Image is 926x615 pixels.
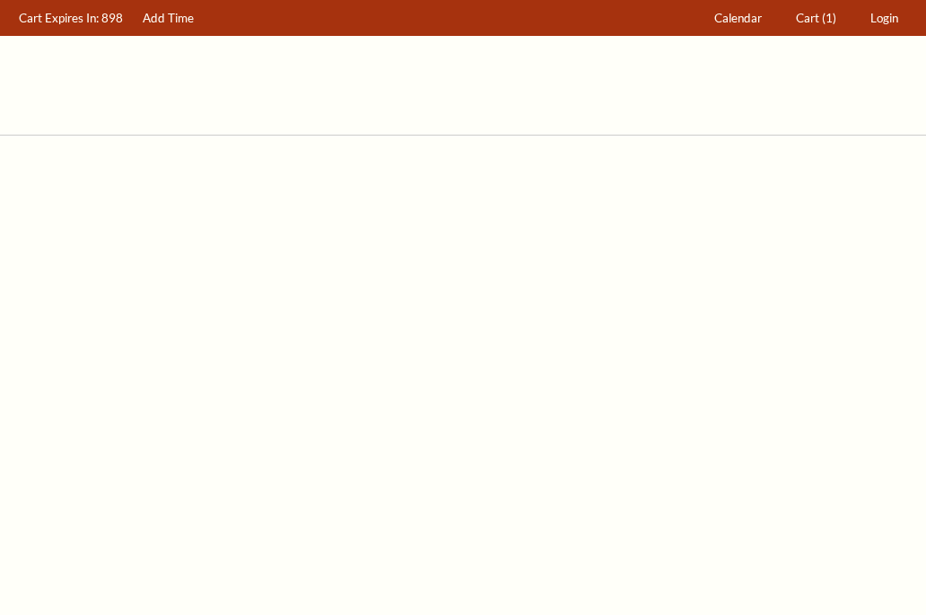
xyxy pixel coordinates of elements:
a: Add Time [135,1,203,36]
span: Login [870,11,898,25]
a: Calendar [706,1,771,36]
span: (1) [822,11,836,25]
span: Cart [796,11,819,25]
a: Login [862,1,907,36]
span: Calendar [714,11,762,25]
span: 898 [101,11,123,25]
span: Cart Expires In: [19,11,99,25]
a: Cart (1) [788,1,845,36]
